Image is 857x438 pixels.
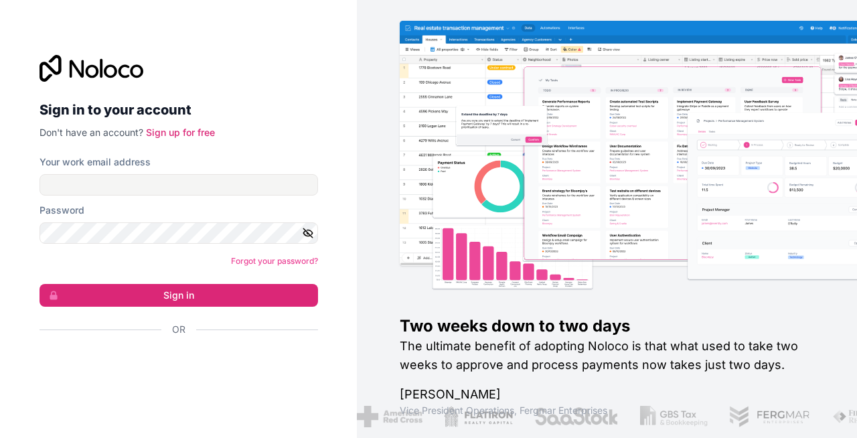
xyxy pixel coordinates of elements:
[40,204,84,217] label: Password
[400,337,814,374] h2: The ultimate benefit of adopting Noloco is that what used to take two weeks to approve and proces...
[400,404,814,417] h1: Vice President Operations , Fergmar Enterprises
[40,127,143,138] span: Don't have an account?
[40,222,318,244] input: Password
[357,406,422,427] img: /assets/american-red-cross-BAupjrZR.png
[40,174,318,196] input: Email address
[40,284,318,307] button: Sign in
[400,385,814,404] h1: [PERSON_NAME]
[400,315,814,337] h1: Two weeks down to two days
[146,127,215,138] a: Sign up for free
[172,323,185,336] span: Or
[40,155,151,169] label: Your work email address
[40,98,318,122] h2: Sign in to your account
[231,256,318,266] a: Forgot your password?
